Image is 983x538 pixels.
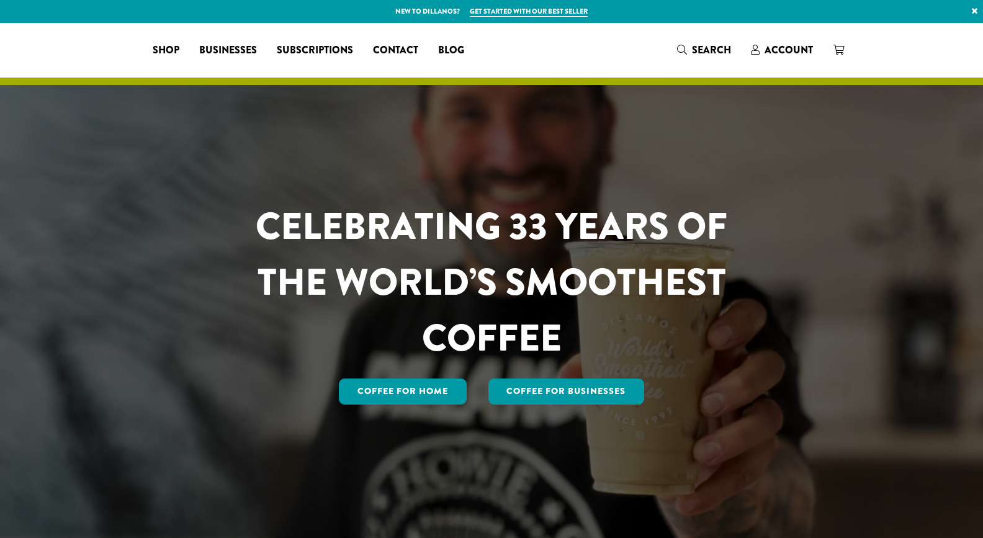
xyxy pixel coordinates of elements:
a: Coffee For Businesses [488,379,645,405]
span: Account [765,43,813,57]
span: Businesses [199,43,257,58]
span: Contact [373,43,418,58]
a: Shop [143,40,189,60]
span: Shop [153,43,179,58]
h1: CELEBRATING 33 YEARS OF THE WORLD’S SMOOTHEST COFFEE [219,199,764,366]
a: Search [667,40,741,60]
span: Subscriptions [277,43,353,58]
span: Blog [438,43,464,58]
a: Get started with our best seller [470,6,588,17]
a: Coffee for Home [339,379,467,405]
span: Search [692,43,731,57]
